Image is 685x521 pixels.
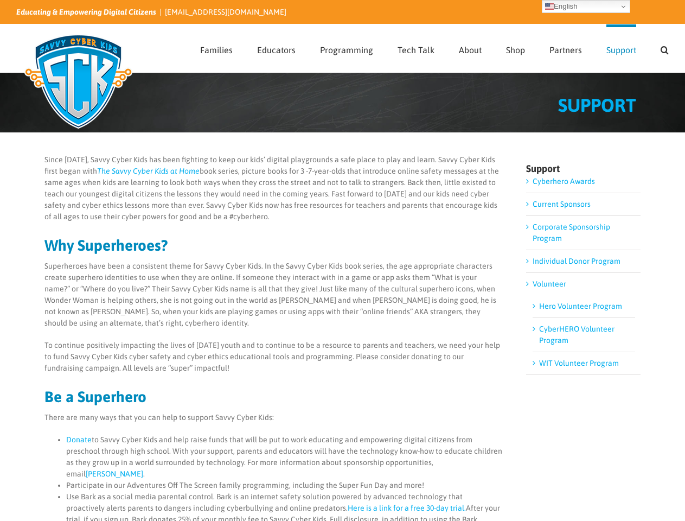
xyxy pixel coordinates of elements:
[44,389,503,404] h2: Be a Superhero
[320,46,373,54] span: Programming
[44,260,503,329] p: Superheroes have been a consistent theme for Savvy Cyber Kids. In the Savvy Cyber Kids book serie...
[545,2,554,11] img: en
[459,24,482,72] a: About
[348,504,466,512] a: Here is a link for a free 30-day trial.
[459,46,482,54] span: About
[44,412,503,423] p: There are many ways that you can help to support Savvy Cyber Kids:
[44,154,503,223] p: Since [DATE], Savvy Cyber Kids has been fighting to keep our kids’ digital playgrounds a safe pla...
[257,24,296,72] a: Educators
[16,8,156,16] i: Educating & Empowering Digital Citizens
[506,46,525,54] span: Shop
[606,46,636,54] span: Support
[533,257,620,265] a: Individual Donor Program
[200,24,669,72] nav: Main Menu
[533,223,610,243] a: Corporate Sponsorship Program
[97,167,200,175] a: The Savvy Cyber Kids at Home
[320,24,373,72] a: Programming
[165,8,286,16] a: [EMAIL_ADDRESS][DOMAIN_NAME]
[66,434,503,480] li: to Savvy Cyber Kids and help raise funds that will be put to work educating and empowering digita...
[16,27,140,136] img: Savvy Cyber Kids Logo
[200,46,233,54] span: Families
[539,302,622,310] a: Hero Volunteer Program
[526,164,641,174] h4: Support
[606,24,636,72] a: Support
[533,279,566,288] a: Volunteer
[506,24,525,72] a: Shop
[539,325,614,345] a: CyberHERO Volunteer Program
[661,24,669,72] a: Search
[533,200,591,208] a: Current Sponsors
[200,24,233,72] a: Families
[86,469,143,478] a: [PERSON_NAME]
[398,24,434,72] a: Tech Talk
[549,24,582,72] a: Partners
[558,94,636,116] span: SUPPORT
[533,177,595,186] a: Cyberhero Awards
[44,340,503,374] p: To continue positively impacting the lives of [DATE] youth and to continue to be a resource to pa...
[539,359,619,367] a: WIT Volunteer Program
[257,46,296,54] span: Educators
[66,480,503,491] li: Participate in our Adventures Off The Screen family programming, including the Super Fun Day and ...
[44,238,503,253] h2: Why Superheroes?
[398,46,434,54] span: Tech Talk
[549,46,582,54] span: Partners
[66,435,92,444] a: Donate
